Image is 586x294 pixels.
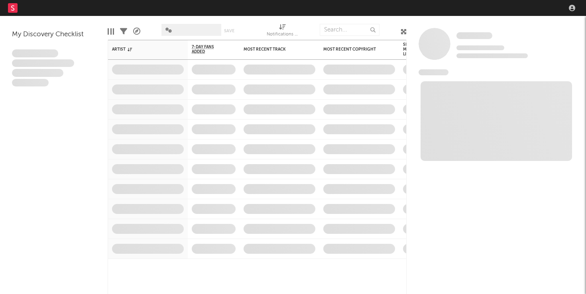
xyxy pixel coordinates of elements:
[12,30,96,39] div: My Discovery Checklist
[133,20,140,43] div: A&R Pipeline
[12,69,63,77] span: Praesent ac interdum
[228,45,236,53] button: Filter by 7-Day Fans Added
[224,29,234,33] button: Save
[387,45,395,53] button: Filter by Most Recent Copyright
[192,45,224,54] span: 7-Day Fans Added
[108,20,114,43] div: Edit Columns
[12,79,49,87] span: Aliquam viverra
[403,42,431,57] div: Spotify Monthly Listeners
[456,53,528,58] span: 0 fans last week
[12,59,74,67] span: Integer aliquet in purus et
[320,24,380,36] input: Search...
[267,30,299,39] div: Notifications (Artist)
[456,32,492,40] a: Some Artist
[176,45,184,53] button: Filter by Artist
[267,20,299,43] div: Notifications (Artist)
[456,45,504,50] span: Tracking Since: [DATE]
[120,20,127,43] div: Filters
[456,32,492,39] span: Some Artist
[12,49,58,57] span: Lorem ipsum dolor
[419,69,448,75] span: News Feed
[112,47,172,52] div: Artist
[244,47,303,52] div: Most Recent Track
[307,45,315,53] button: Filter by Most Recent Track
[323,47,383,52] div: Most Recent Copyright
